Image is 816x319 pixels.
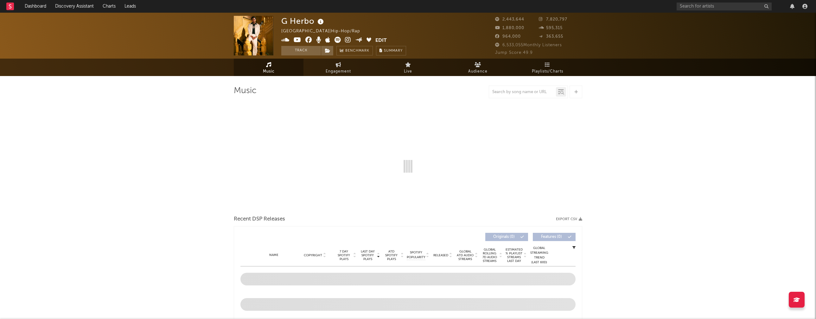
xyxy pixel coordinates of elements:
span: 2,443,644 [495,17,524,22]
input: Search for artists [677,3,772,10]
div: Name [253,253,295,258]
span: Features ( 0 ) [537,235,566,239]
span: Copyright [304,253,322,257]
div: Global Streaming Trend (Last 60D) [530,246,549,265]
span: 7 Day Spotify Plays [335,250,352,261]
span: Benchmark [345,47,369,55]
button: Edit [375,37,387,45]
button: Track [281,46,321,55]
a: Benchmark [336,46,373,55]
span: Global Rolling 7D Audio Streams [481,248,498,263]
span: Music [263,68,275,75]
span: ATD Spotify Plays [383,250,400,261]
span: Jump Score: 49.9 [495,51,533,55]
span: Global ATD Audio Streams [456,250,474,261]
span: 595,315 [539,26,563,30]
span: 6,533,055 Monthly Listeners [495,43,562,47]
span: Spotify Popularity [407,250,425,260]
span: 1,880,000 [495,26,524,30]
a: Engagement [303,59,373,76]
div: G Herbo [281,16,325,26]
span: 964,000 [495,35,521,39]
a: Live [373,59,443,76]
button: Originals(0) [485,233,528,241]
span: Last Day Spotify Plays [359,250,376,261]
span: Playlists/Charts [532,68,563,75]
button: Summary [376,46,406,55]
span: 7,820,797 [539,17,567,22]
span: Audience [468,68,488,75]
div: [GEOGRAPHIC_DATA] | Hip-Hop/Rap [281,28,367,35]
span: Live [404,68,412,75]
button: Export CSV [556,217,582,221]
span: Originals ( 0 ) [489,235,519,239]
span: Released [433,253,448,257]
span: 363,655 [539,35,563,39]
span: Recent DSP Releases [234,215,285,223]
a: Music [234,59,303,76]
a: Audience [443,59,513,76]
input: Search by song name or URL [489,90,556,95]
button: Features(0) [533,233,576,241]
span: Summary [384,49,403,53]
a: Playlists/Charts [513,59,582,76]
span: Engagement [326,68,351,75]
span: Estimated % Playlist Streams Last Day [505,248,523,263]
